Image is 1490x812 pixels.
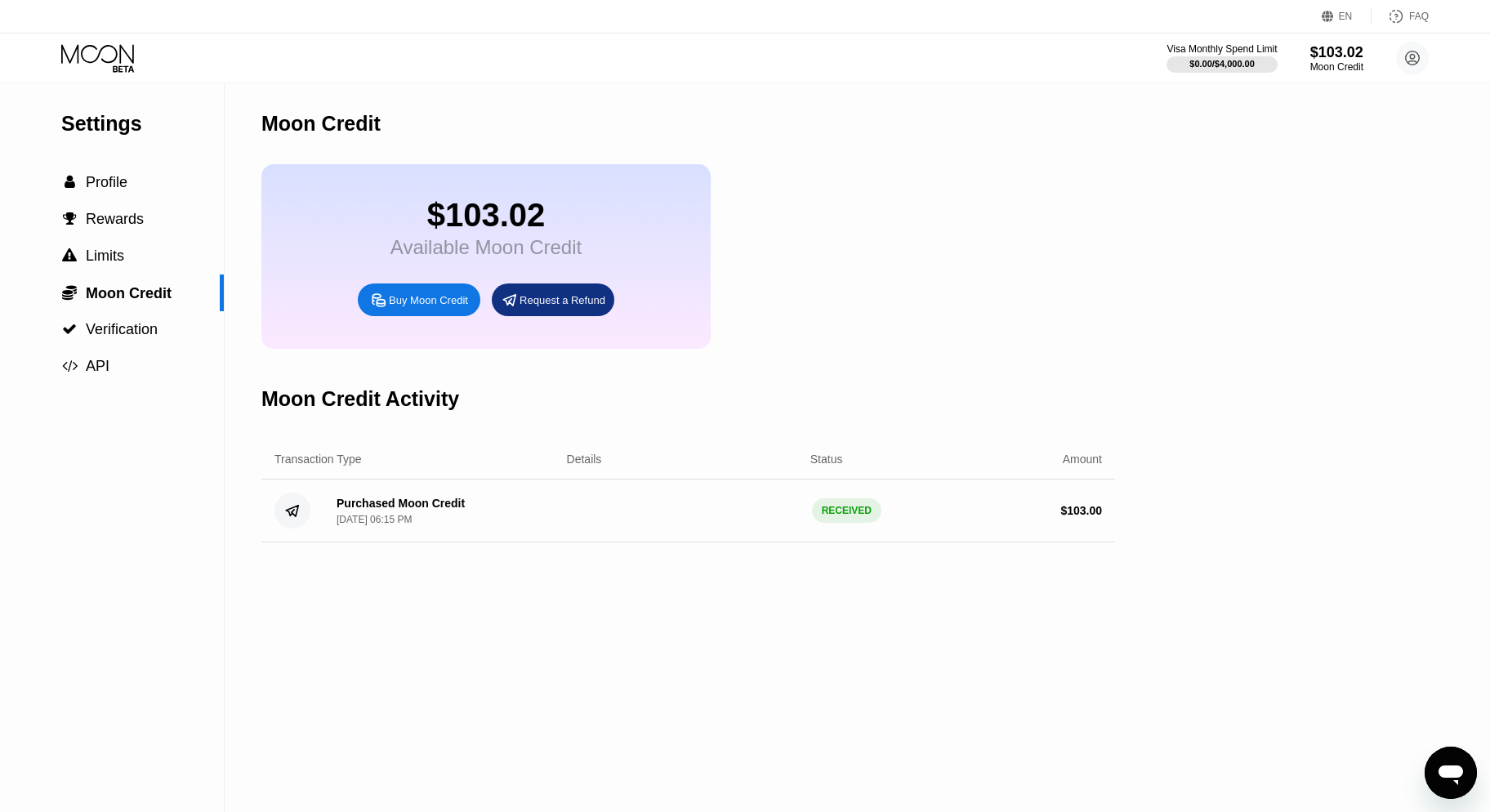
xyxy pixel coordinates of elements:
div: RECEIVED [812,498,881,523]
div: Request a Refund [492,283,614,316]
div:  [61,212,78,226]
div: $103.02Moon Credit [1310,44,1363,73]
span:  [62,248,77,263]
span: API [86,358,109,374]
div:  [61,175,78,190]
div:  [61,322,78,337]
div: [DATE] 06:15 PM [337,514,412,525]
div: Buy Moon Credit [358,283,480,316]
div: Moon Credit Activity [261,387,459,411]
div: FAQ [1409,11,1429,22]
span: Profile [86,174,127,190]
div:  [61,284,78,301]
span: Limits [86,248,124,264]
div: $103.02 [1310,44,1363,61]
div: Buy Moon Credit [389,293,468,307]
div: Status [810,453,843,466]
div: Transaction Type [274,453,362,466]
div: Request a Refund [520,293,605,307]
div: Visa Monthly Spend Limit$0.00/$4,000.00 [1167,43,1277,73]
span:  [62,359,78,373]
div: FAQ [1372,8,1429,25]
span: Moon Credit [86,285,172,301]
div: Purchased Moon Credit [337,497,465,510]
span: Verification [86,321,158,337]
div: Available Moon Credit [390,236,582,259]
div: Settings [61,112,224,136]
div:  [61,359,78,373]
div: Details [567,453,602,466]
span: Rewards [86,211,144,227]
span:  [62,284,77,301]
span:  [62,322,77,337]
div: EN [1322,8,1372,25]
div: EN [1339,11,1353,22]
div: Moon Credit [1310,61,1363,73]
div: $103.02 [390,197,582,234]
div: $ 103.00 [1060,504,1102,517]
span:  [63,212,77,226]
div: Amount [1063,453,1102,466]
div: $0.00 / $4,000.00 [1189,59,1255,69]
div: Visa Monthly Spend Limit [1167,43,1277,55]
span:  [65,175,75,190]
div: Moon Credit [261,112,381,136]
iframe: Кнопка запуска окна обмена сообщениями [1425,747,1477,799]
div:  [61,248,78,263]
